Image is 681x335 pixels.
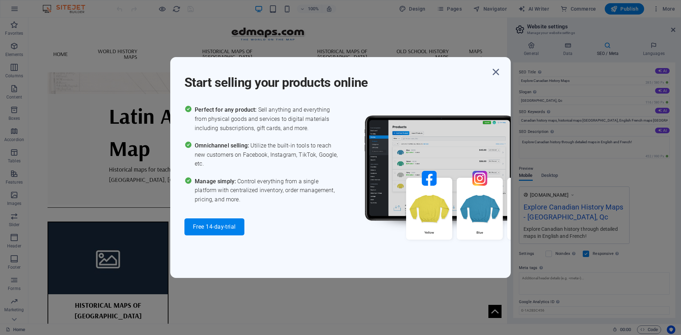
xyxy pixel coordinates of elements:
span: Omnichannel selling: [195,142,250,149]
span: Perfect for any product: [195,106,258,113]
a: HISTORICAL MAPS OF [GEOGRAPHIC_DATA] [20,205,139,309]
span: Utilize the built-in tools to reach new customers on Facebook, Instagram, TikTok, Google, etc. [195,141,340,168]
span: Free 14-day-trial [193,224,236,230]
img: promo_image.png [353,105,566,260]
button: Free 14-day-trial [184,218,244,235]
span: Manage simply: [195,178,237,185]
span: Control everything from a single platform with centralized inventory, order management, pricing, ... [195,177,340,204]
span: Sell anything and everything from physical goods and services to digital materials including subs... [195,105,340,133]
h1: Start selling your products online [184,66,489,91]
